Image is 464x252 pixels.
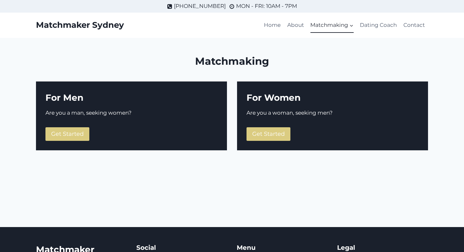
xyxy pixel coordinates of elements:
a: Get Started [247,127,290,141]
a: Get Started [45,127,89,141]
p: Are you a woman, seeking men? [247,109,419,117]
p: Are you a man, seeking women? [45,109,217,117]
a: [PHONE_NUMBER] [167,2,226,10]
span: Get Started [252,130,285,137]
a: Home [261,18,284,33]
h2: For Men [45,91,217,104]
h2: For Women [247,91,419,104]
a: Matchmaking [307,18,357,33]
span: MON - FRI: 10AM - 7PM [236,2,297,10]
a: Matchmaker Sydney [36,20,124,30]
span: [PHONE_NUMBER] [174,2,226,10]
span: Get Started [51,130,84,137]
a: Contact [400,18,428,33]
a: About [284,18,307,33]
h1: Matchmaking [36,54,428,69]
span: Matchmaking [310,21,354,29]
a: Dating Coach [357,18,400,33]
nav: Primary [261,18,428,33]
